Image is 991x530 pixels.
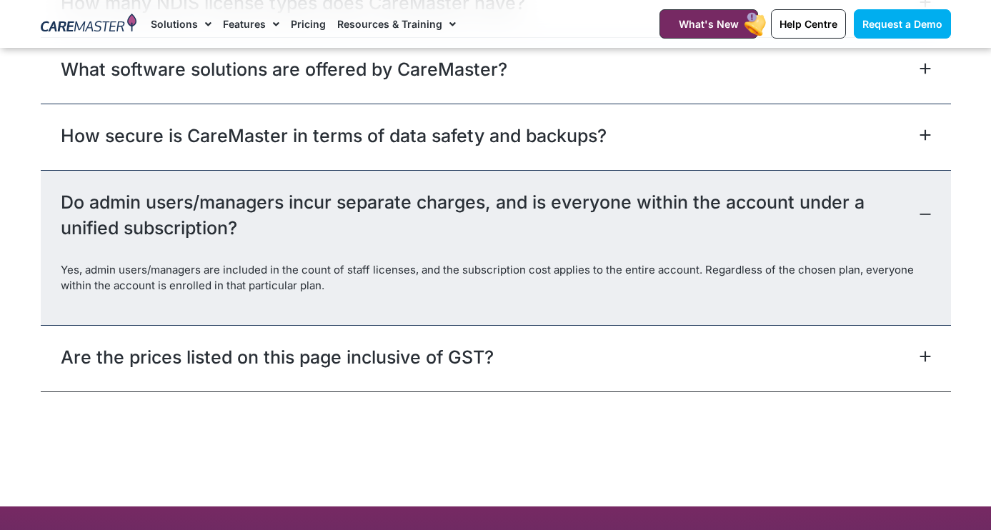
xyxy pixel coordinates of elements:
a: Request a Demo [854,9,951,39]
div: Do admin users/managers incur separate charges, and is everyone within the account under a unifie... [41,170,951,262]
a: Are the prices listed on this page inclusive of GST? [61,344,494,370]
a: How secure is CareMaster in terms of data safety and backups? [61,123,607,149]
div: Are the prices listed on this page inclusive of GST? [41,325,951,391]
span: What's New [679,18,739,30]
div: Do admin users/managers incur separate charges, and is everyone within the account under a unifie... [41,262,951,325]
span: Help Centre [780,18,837,30]
div: How secure is CareMaster in terms of data safety and backups? [41,104,951,170]
img: CareMaster Logo [41,14,137,35]
a: Do admin users/managers incur separate charges, and is everyone within the account under a unifie... [61,189,916,241]
a: What software solutions are offered by CareMaster? [61,56,507,82]
div: What software solutions are offered by CareMaster? [41,37,951,104]
p: Yes, admin users/managers are included in the count of staff licenses, and the subscription cost ... [61,262,931,294]
a: What's New [659,9,758,39]
a: Help Centre [771,9,846,39]
span: Request a Demo [862,18,942,30]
